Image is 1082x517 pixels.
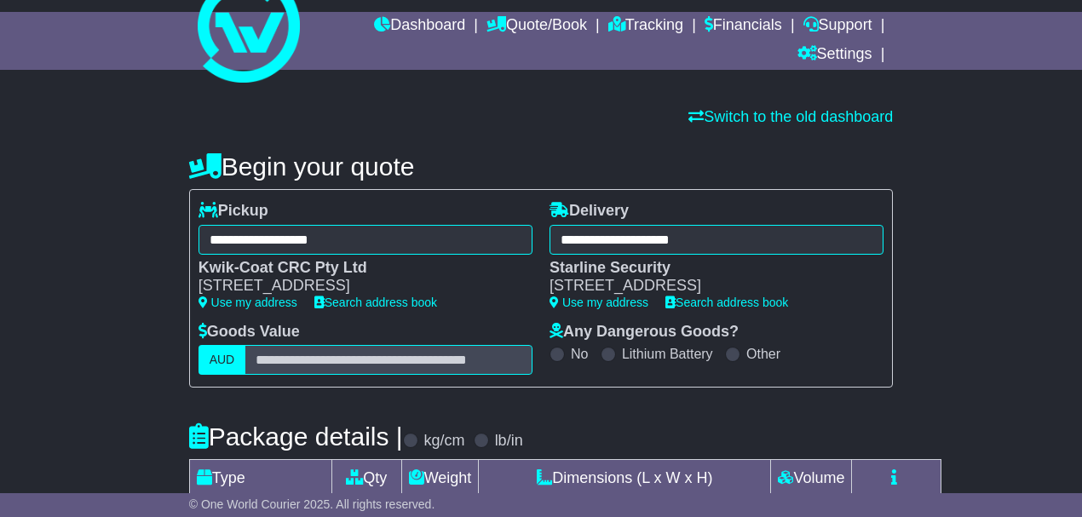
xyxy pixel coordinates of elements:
div: Kwik-Coat CRC Pty Ltd [199,259,515,278]
td: Qty [331,460,401,497]
td: Weight [401,460,479,497]
label: Pickup [199,202,268,221]
a: Settings [797,41,872,70]
label: Lithium Battery [622,346,713,362]
label: Any Dangerous Goods? [550,323,739,342]
td: Dimensions (L x W x H) [479,460,771,497]
label: No [571,346,588,362]
a: Support [803,12,872,41]
span: © One World Courier 2025. All rights reserved. [189,497,435,511]
a: Quote/Book [486,12,587,41]
a: Search address book [314,296,437,309]
h4: Package details | [189,422,403,451]
div: [STREET_ADDRESS] [199,277,515,296]
a: Use my address [199,296,297,309]
a: Dashboard [374,12,465,41]
label: lb/in [495,432,523,451]
div: [STREET_ADDRESS] [550,277,866,296]
a: Switch to the old dashboard [688,108,893,125]
label: kg/cm [424,432,465,451]
div: Starline Security [550,259,866,278]
h4: Begin your quote [189,152,894,181]
a: Tracking [608,12,683,41]
a: Financials [705,12,782,41]
a: Use my address [550,296,648,309]
td: Volume [771,460,852,497]
label: AUD [199,345,246,375]
label: Delivery [550,202,629,221]
td: Type [189,460,331,497]
label: Other [746,346,780,362]
label: Goods Value [199,323,300,342]
a: Search address book [665,296,788,309]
